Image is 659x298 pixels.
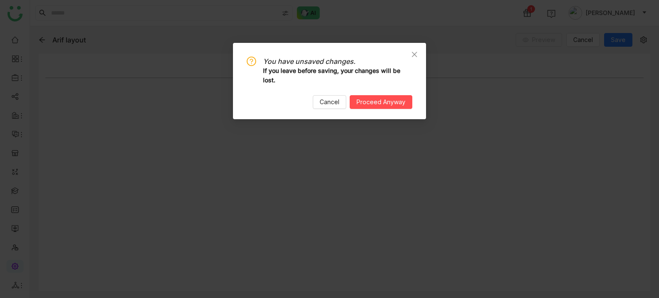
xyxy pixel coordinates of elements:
button: Cancel [313,95,346,109]
button: Proceed Anyway [350,95,412,109]
button: Close [403,43,426,66]
span: Cancel [320,97,339,107]
span: Proceed Anyway [357,97,405,107]
b: If you leave before saving, your changes will be lost. [263,67,400,84]
i: You have unsaved changes. [263,57,355,66]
